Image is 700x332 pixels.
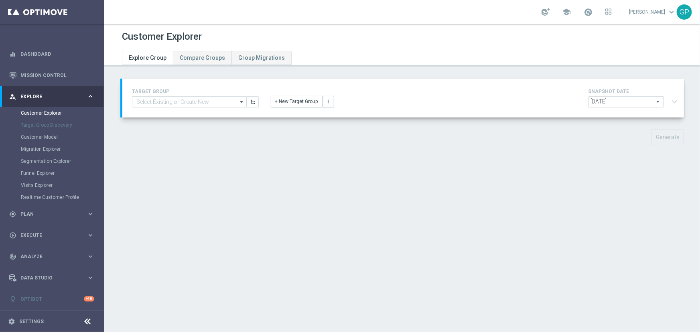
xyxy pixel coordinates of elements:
i: play_circle_outline [9,232,16,239]
a: Dashboard [20,43,94,65]
a: Settings [19,319,44,324]
div: Data Studio [9,274,87,281]
div: Customer Model [21,131,103,143]
div: Realtime Customer Profile [21,191,103,203]
div: +10 [84,296,94,302]
span: Explore [20,94,87,99]
i: equalizer [9,51,16,58]
a: Mission Control [20,65,94,86]
span: keyboard_arrow_down [667,8,676,16]
a: Segmentation Explorer [21,158,83,164]
button: Generate [651,130,684,145]
a: Customer Explorer [21,110,83,116]
i: lightbulb [9,296,16,303]
div: Migration Explorer [21,143,103,155]
a: Optibot [20,288,84,310]
a: Migration Explorer [21,146,83,152]
i: gps_fixed [9,211,16,218]
span: Group Migrations [238,55,285,61]
div: Target Group Discovery [21,119,103,131]
i: keyboard_arrow_right [87,231,94,239]
a: Visits Explorer [21,182,83,188]
span: Data Studio [20,275,87,280]
i: keyboard_arrow_right [87,210,94,218]
div: Explore [9,93,87,100]
h4: SNAPSHOT DATE [588,89,681,94]
a: [PERSON_NAME]keyboard_arrow_down [628,6,677,18]
i: keyboard_arrow_right [87,253,94,260]
div: Optibot [9,288,94,310]
i: keyboard_arrow_right [87,274,94,281]
button: equalizer Dashboard [9,51,95,57]
div: Funnel Explorer [21,167,103,179]
div: Segmentation Explorer [21,155,103,167]
div: TARGET GROUP arrow_drop_down + New Target Group more_vert SNAPSHOT DATE arrow_drop_down expand_more [132,87,674,109]
ul: Tabs [122,51,292,65]
div: Mission Control [9,65,94,86]
div: Customer Explorer [21,107,103,119]
span: school [562,8,571,16]
button: person_search Explore keyboard_arrow_right [9,93,95,100]
span: Explore Group [129,55,166,61]
span: Analyze [20,254,87,259]
i: settings [8,318,15,325]
div: GP [677,4,692,20]
button: track_changes Analyze keyboard_arrow_right [9,253,95,260]
i: more_vert [326,99,331,104]
div: Analyze [9,253,87,260]
button: more_vert [323,96,334,107]
i: person_search [9,93,16,100]
i: keyboard_arrow_right [87,93,94,100]
input: Select Existing or Create New [132,96,247,107]
button: Data Studio keyboard_arrow_right [9,275,95,281]
span: Execute [20,233,87,238]
div: Plan [9,211,87,218]
i: arrow_drop_down [238,97,246,107]
button: gps_fixed Plan keyboard_arrow_right [9,211,95,217]
button: Mission Control [9,72,95,79]
div: Visits Explorer [21,179,103,191]
button: play_circle_outline Execute keyboard_arrow_right [9,232,95,239]
h1: Customer Explorer [122,31,202,43]
div: Execute [9,232,87,239]
h4: TARGET GROUP [132,89,259,94]
a: Realtime Customer Profile [21,194,83,200]
i: track_changes [9,253,16,260]
div: Dashboard [9,43,94,65]
button: lightbulb Optibot +10 [9,296,95,302]
span: Compare Groups [180,55,225,61]
a: Funnel Explorer [21,170,83,176]
a: Customer Model [21,134,83,140]
button: + New Target Group [271,96,323,107]
span: Plan [20,212,87,217]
